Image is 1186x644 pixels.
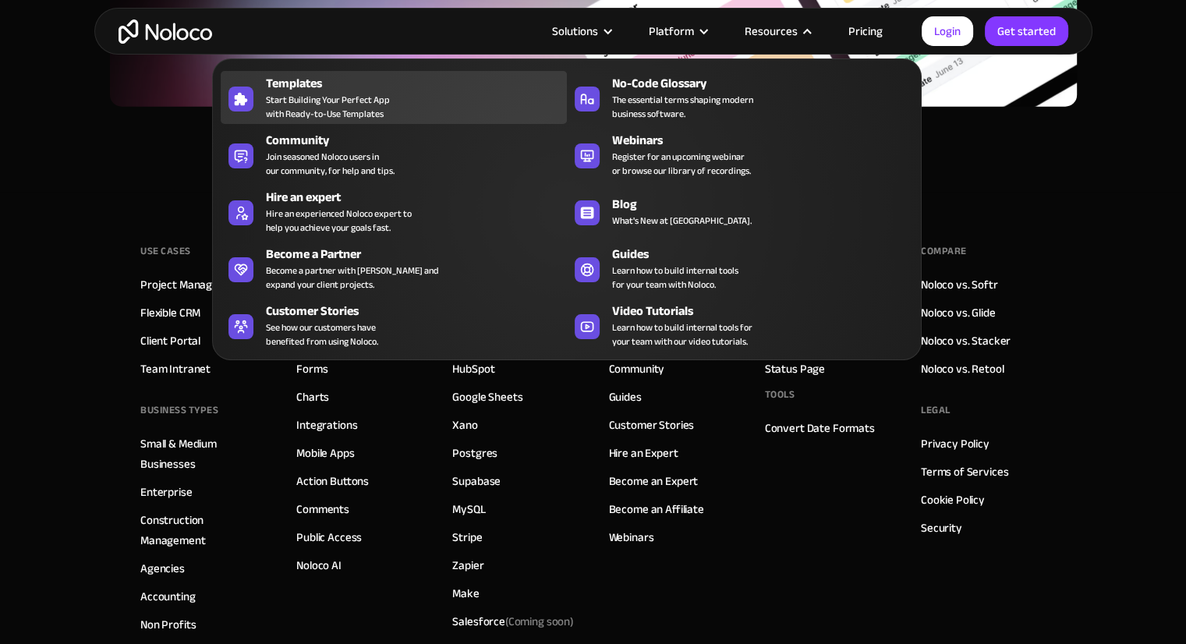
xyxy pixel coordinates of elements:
[567,128,913,181] a: WebinarsRegister for an upcoming webinaror browse our library of recordings.
[921,359,1004,379] a: Noloco vs. Retool
[765,383,795,406] div: Tools
[533,21,629,41] div: Solutions
[266,131,574,150] div: Community
[266,74,574,93] div: Templates
[985,16,1068,46] a: Get started
[745,21,798,41] div: Resources
[612,264,738,292] span: Learn how to build internal tools for your team with Noloco.
[765,418,875,438] a: Convert Date Formats
[765,359,825,379] a: Status Page
[452,443,497,463] a: Postgres
[140,303,200,323] a: Flexible CRM
[266,320,378,349] span: See how our customers have benefited from using Noloco.
[140,274,238,295] a: Project Managment
[452,415,477,435] a: Xano
[612,150,751,178] span: Register for an upcoming webinar or browse our library of recordings.
[567,185,913,238] a: BlogWhat's New at [GEOGRAPHIC_DATA].
[119,19,212,44] a: home
[612,93,753,121] span: The essential terms shaping modern business software.
[612,320,752,349] span: Learn how to build internal tools for your team with our video tutorials.
[296,359,327,379] a: Forms
[140,331,200,351] a: Client Portal
[452,359,494,379] a: HubSpot
[221,299,567,352] a: Customer StoriesSee how our customers havebenefited from using Noloco.
[221,242,567,295] a: Become a PartnerBecome a partner with [PERSON_NAME] andexpand your client projects.
[921,331,1011,351] a: Noloco vs. Stacker
[221,71,567,124] a: TemplatesStart Building Your Perfect Appwith Ready-to-Use Templates
[612,195,920,214] div: Blog
[296,443,354,463] a: Mobile Apps
[296,471,369,491] a: Action Buttons
[221,128,567,181] a: CommunityJoin seasoned Noloco users inour community, for help and tips.
[921,490,985,510] a: Cookie Policy
[612,74,920,93] div: No-Code Glossary
[921,518,962,538] a: Security
[140,614,196,635] a: Non Profits
[212,37,922,360] nav: Resources
[609,443,678,463] a: Hire an Expert
[452,527,482,547] a: Stripe
[140,558,185,579] a: Agencies
[609,359,665,379] a: Community
[140,398,218,422] div: BUSINESS TYPES
[452,611,574,632] div: Salesforce
[921,398,951,422] div: Legal
[629,21,725,41] div: Platform
[505,610,574,632] span: (Coming soon)
[609,499,704,519] a: Become an Affiliate
[296,499,349,519] a: Comments
[921,274,998,295] a: Noloco vs. Softr
[921,462,1008,482] a: Terms of Services
[922,16,973,46] a: Login
[609,415,695,435] a: Customer Stories
[921,433,990,454] a: Privacy Policy
[266,188,574,207] div: Hire an expert
[221,185,567,238] a: Hire an expertHire an experienced Noloco expert tohelp you achieve your goals fast.
[296,555,342,575] a: Noloco AI
[649,21,694,41] div: Platform
[609,471,699,491] a: Become an Expert
[266,93,390,121] span: Start Building Your Perfect App with Ready-to-Use Templates
[452,471,501,491] a: Supabase
[612,214,752,228] span: What's New at [GEOGRAPHIC_DATA].
[921,303,996,323] a: Noloco vs. Glide
[612,302,920,320] div: Video Tutorials
[452,583,479,603] a: Make
[452,499,485,519] a: MySQL
[452,555,483,575] a: Zapier
[921,239,967,263] div: Compare
[140,239,191,263] div: Use Cases
[296,527,362,547] a: Public Access
[567,71,913,124] a: No-Code GlossaryThe essential terms shaping modernbusiness software.
[140,359,211,379] a: Team Intranet
[612,245,920,264] div: Guides
[140,482,193,502] a: Enterprise
[266,245,574,264] div: Become a Partner
[266,264,439,292] div: Become a partner with [PERSON_NAME] and expand your client projects.
[266,150,395,178] span: Join seasoned Noloco users in our community, for help and tips.
[266,207,412,235] div: Hire an experienced Noloco expert to help you achieve your goals fast.
[140,433,265,474] a: Small & Medium Businesses
[552,21,598,41] div: Solutions
[609,527,654,547] a: Webinars
[567,299,913,352] a: Video TutorialsLearn how to build internal tools foryour team with our video tutorials.
[140,586,196,607] a: Accounting
[296,415,357,435] a: Integrations
[609,387,642,407] a: Guides
[725,21,829,41] div: Resources
[266,302,574,320] div: Customer Stories
[140,510,265,550] a: Construction Management
[452,387,522,407] a: Google Sheets
[829,21,902,41] a: Pricing
[296,387,329,407] a: Charts
[567,242,913,295] a: GuidesLearn how to build internal toolsfor your team with Noloco.
[612,131,920,150] div: Webinars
